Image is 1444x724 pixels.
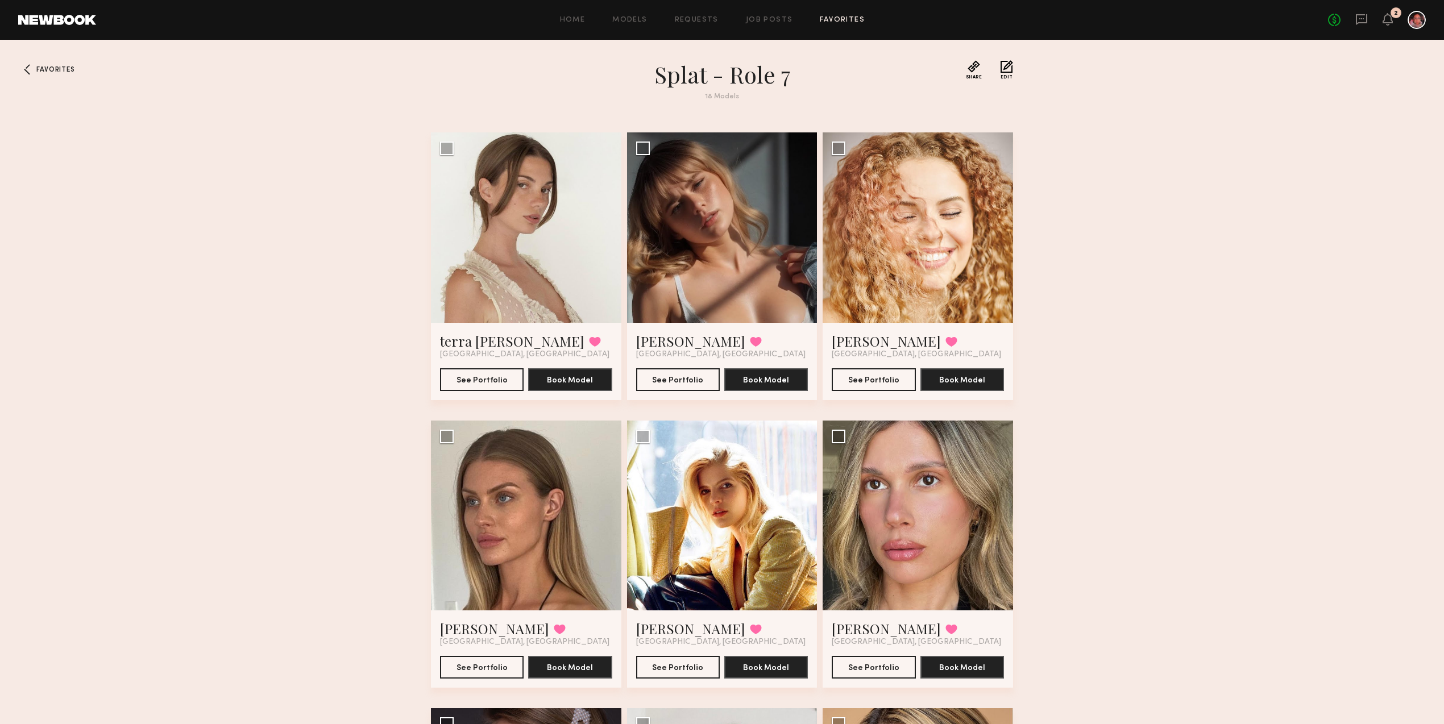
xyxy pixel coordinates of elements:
a: Models [612,16,647,24]
a: terra [PERSON_NAME] [440,332,584,350]
button: Book Model [528,368,612,391]
a: [PERSON_NAME] [440,619,549,638]
a: [PERSON_NAME] [832,619,941,638]
span: [GEOGRAPHIC_DATA], [GEOGRAPHIC_DATA] [440,350,609,359]
button: Book Model [724,656,808,679]
button: Edit [1001,60,1013,80]
a: [PERSON_NAME] [636,332,745,350]
span: Edit [1001,75,1013,80]
button: See Portfolio [440,368,524,391]
a: Book Model [724,375,808,384]
span: [GEOGRAPHIC_DATA], [GEOGRAPHIC_DATA] [440,638,609,647]
button: See Portfolio [636,368,720,391]
button: See Portfolio [832,656,915,679]
a: Book Model [920,662,1004,672]
button: See Portfolio [832,368,915,391]
span: Share [966,75,982,80]
a: Book Model [724,662,808,672]
button: Book Model [920,656,1004,679]
button: Book Model [528,656,612,679]
span: [GEOGRAPHIC_DATA], [GEOGRAPHIC_DATA] [832,638,1001,647]
a: Book Model [920,375,1004,384]
div: 2 [1394,10,1398,16]
a: [PERSON_NAME] [636,619,745,638]
a: Favorites [18,60,36,78]
div: 18 Models [517,93,927,101]
button: Book Model [724,368,808,391]
button: See Portfolio [440,656,524,679]
a: Requests [675,16,719,24]
span: Favorites [36,66,74,73]
a: Home [560,16,586,24]
button: Book Model [920,368,1004,391]
a: Job Posts [746,16,793,24]
span: [GEOGRAPHIC_DATA], [GEOGRAPHIC_DATA] [636,350,806,359]
a: Favorites [820,16,865,24]
h1: Splat - Role 7 [517,60,927,89]
a: Book Model [528,662,612,672]
a: [PERSON_NAME] [832,332,941,350]
span: [GEOGRAPHIC_DATA], [GEOGRAPHIC_DATA] [832,350,1001,359]
a: Book Model [528,375,612,384]
span: [GEOGRAPHIC_DATA], [GEOGRAPHIC_DATA] [636,638,806,647]
button: See Portfolio [636,656,720,679]
button: Share [966,60,982,80]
